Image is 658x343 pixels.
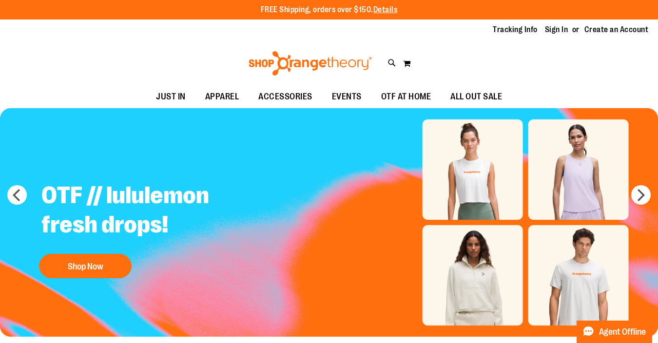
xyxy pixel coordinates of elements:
[34,173,276,283] a: OTF // lululemon fresh drops! Shop Now
[545,24,568,35] a: Sign In
[373,5,398,14] a: Details
[493,24,538,35] a: Tracking Info
[7,185,27,205] button: prev
[577,321,652,343] button: Agent Offline
[631,185,651,205] button: next
[205,86,239,108] span: APPAREL
[156,86,186,108] span: JUST IN
[450,86,502,108] span: ALL OUT SALE
[34,173,276,249] h2: OTF // lululemon fresh drops!
[584,24,649,35] a: Create an Account
[332,86,362,108] span: EVENTS
[247,51,373,76] img: Shop Orangetheory
[39,254,132,278] button: Shop Now
[381,86,431,108] span: OTF AT HOME
[261,4,398,16] p: FREE Shipping, orders over $150.
[599,327,646,337] span: Agent Offline
[258,86,312,108] span: ACCESSORIES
